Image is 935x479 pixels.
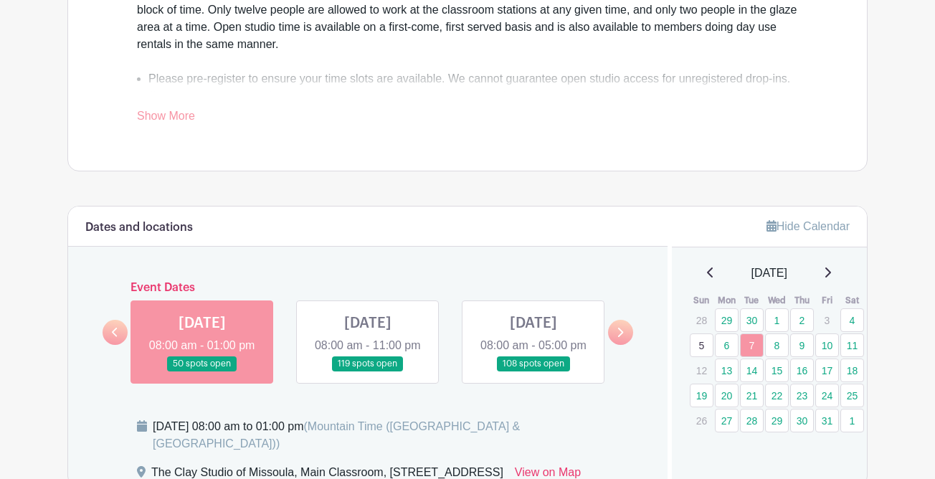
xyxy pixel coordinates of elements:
[690,409,713,432] p: 26
[148,87,798,122] li: Factor in clean-up time for your reservation, as the end time for your slot will be the time you ...
[840,359,864,382] a: 18
[766,220,850,232] a: Hide Calendar
[840,384,864,407] a: 25
[764,293,789,308] th: Wed
[740,384,764,407] a: 21
[790,384,814,407] a: 23
[715,409,739,432] a: 27
[840,409,864,432] a: 1
[815,409,839,432] a: 31
[715,333,739,357] a: 6
[148,70,798,87] li: Please pre-register to ensure your time slots are available. We cannot guarantee open studio acce...
[790,409,814,432] a: 30
[740,308,764,332] a: 30
[840,293,865,308] th: Sat
[815,384,839,407] a: 24
[840,308,864,332] a: 4
[815,293,840,308] th: Fri
[715,308,739,332] a: 29
[690,333,713,357] a: 5
[690,359,713,381] p: 12
[85,221,193,234] h6: Dates and locations
[690,309,713,331] p: 28
[765,359,789,382] a: 15
[840,333,864,357] a: 11
[137,110,195,128] a: Show More
[690,384,713,407] a: 19
[789,293,815,308] th: Thu
[153,418,650,452] div: [DATE] 08:00 am to 01:00 pm
[765,384,789,407] a: 22
[790,359,814,382] a: 16
[715,384,739,407] a: 20
[790,308,814,332] a: 2
[715,359,739,382] a: 13
[815,309,839,331] p: 3
[740,359,764,382] a: 14
[765,333,789,357] a: 8
[765,308,789,332] a: 1
[739,293,764,308] th: Tue
[153,420,520,450] span: (Mountain Time ([GEOGRAPHIC_DATA] & [GEOGRAPHIC_DATA]))
[790,333,814,357] a: 9
[815,333,839,357] a: 10
[740,333,764,357] a: 7
[128,281,608,295] h6: Event Dates
[689,293,714,308] th: Sun
[714,293,739,308] th: Mon
[751,265,787,282] span: [DATE]
[815,359,839,382] a: 17
[740,409,764,432] a: 28
[765,409,789,432] a: 29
